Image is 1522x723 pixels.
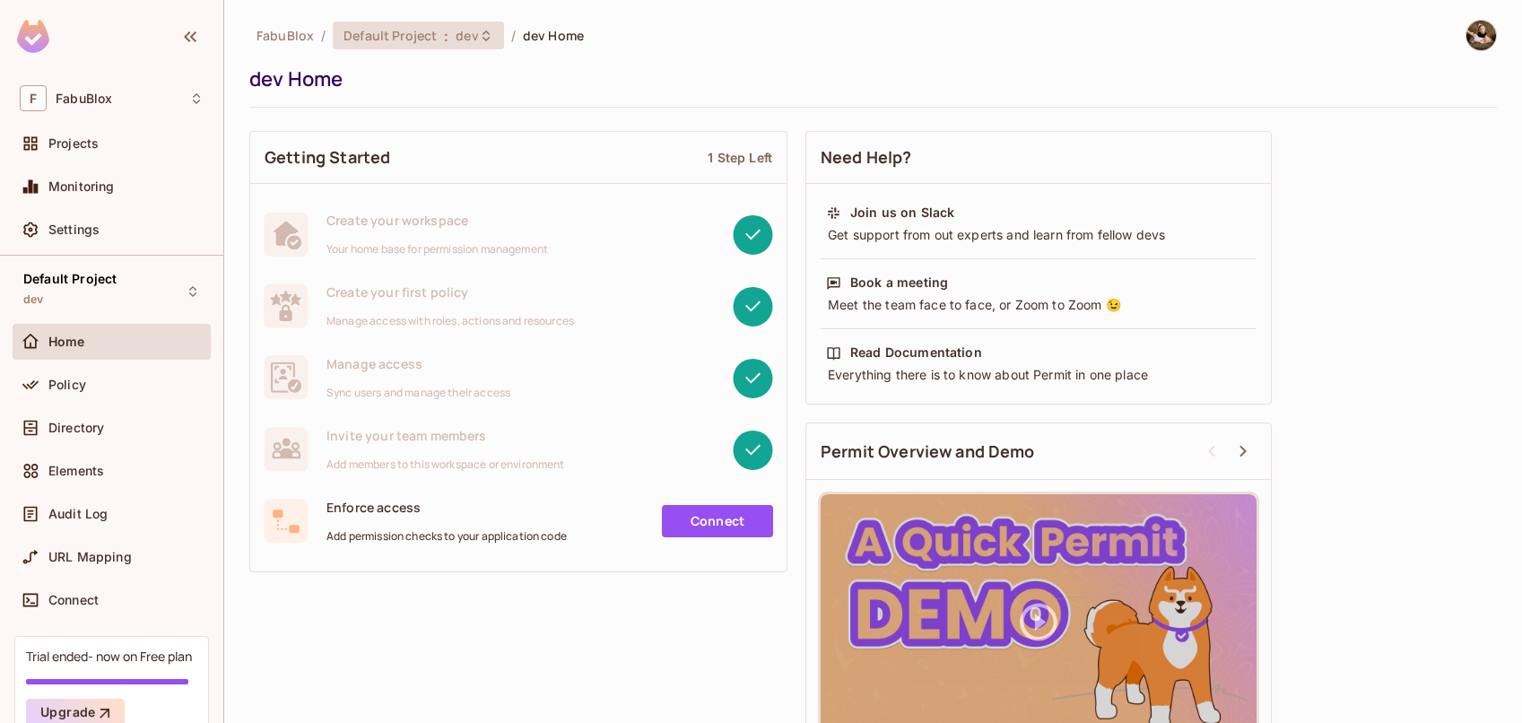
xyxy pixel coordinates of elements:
span: dev [23,292,43,307]
span: Default Project [344,27,437,44]
span: F [20,85,47,111]
div: Read Documentation [850,344,982,361]
div: 1 Step Left [708,149,772,166]
span: dev Home [523,27,584,44]
span: Connect [48,593,99,607]
div: Book a meeting [850,274,948,292]
span: Settings [48,222,100,237]
div: Get support from out experts and learn from fellow devs [826,226,1251,244]
span: Manage access with roles, actions and resources [326,314,574,328]
span: Invite your team members [326,427,565,444]
div: dev Home [249,65,1488,92]
span: dev [456,27,478,44]
span: Getting Started [265,146,390,169]
span: the active workspace [257,27,314,44]
div: Meet the team face to face, or Zoom to Zoom 😉 [826,296,1251,314]
li: / [321,27,326,44]
span: Add permission checks to your application code [326,529,567,544]
span: URL Mapping [48,550,132,564]
span: Projects [48,136,99,151]
span: Create your workspace [326,212,548,229]
a: Connect [662,505,773,537]
span: Workspace: FabuBlox [56,91,112,106]
div: Join us on Slack [850,204,954,222]
img: Peter Webb [1466,21,1496,50]
span: Permit Overview and Demo [821,440,1035,463]
span: Enforce access [326,499,567,516]
span: Need Help? [821,146,912,169]
span: Elements [48,464,104,478]
div: Everything there is to know about Permit in one place [826,366,1251,384]
img: SReyMgAAAABJRU5ErkJggg== [17,20,49,53]
span: Default Project [23,272,117,286]
span: Policy [48,378,86,392]
span: Audit Log [48,507,108,521]
li: / [511,27,516,44]
span: Create your first policy [326,283,574,301]
span: Sync users and manage their access [326,386,510,400]
span: Home [48,335,85,349]
span: Manage access [326,355,510,372]
span: Your home base for permission management [326,242,548,257]
div: Trial ended- now on Free plan [26,648,192,665]
span: : [443,29,449,43]
span: Monitoring [48,179,115,194]
span: Add members to this workspace or environment [326,457,565,472]
span: Directory [48,421,104,435]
